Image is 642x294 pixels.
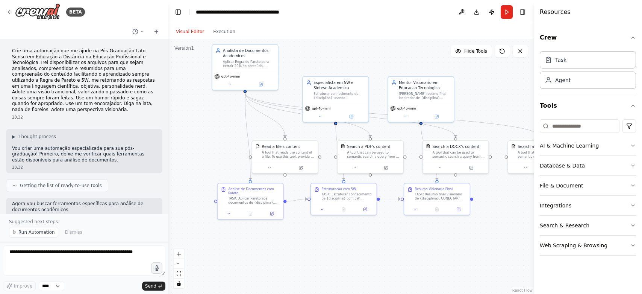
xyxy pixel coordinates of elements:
g: Edge from 2a966556-e5f8-479e-8a26-2efbb39fd211 to 2a110f2f-7fe9-4b7d-9151-7a91e4bc2913 [418,125,440,180]
button: zoom in [174,249,184,259]
button: Tools [540,95,636,116]
p: Crie uma automação que me ajude na Pós-Graduação Lato Sensu em Educação a Distância na Educação P... [12,48,156,113]
button: Open in side panel [371,165,401,171]
g: Edge from 85a7638f-f27e-405a-9396-414517c88499 to 4acf5f96-9811-4c60-8192-364d1c582ab8 [242,93,253,180]
button: zoom out [174,259,184,269]
img: TXTSearchTool [511,144,515,148]
div: 20:32 [12,165,156,170]
button: Visual Editor [171,27,209,36]
g: Edge from 85a7638f-f27e-405a-9396-414517c88499 to ca2b3371-d190-4ac9-8719-fc4de669567e [242,93,458,137]
div: Mentor Visionario em Educacao Tecnologica [399,80,451,90]
div: TASK: Aplicar Pareto aos documentos de {disciplina}. AÇÕES: 1) Ler todos arquivos disponíveis 2) ... [228,197,280,205]
button: Open in side panel [456,165,486,171]
button: Hide right sidebar [517,7,528,17]
span: Getting the list of ready-to-use tools [20,183,102,189]
div: Estruturacao com 5W [321,187,356,191]
div: TXTSearchToolSearch a txt's contentA tool that can be used to semantic search a query from a txt'... [507,140,574,174]
button: ▶Thought process [12,134,56,140]
button: No output available [332,206,355,213]
div: Agent [555,76,571,84]
div: TASK: Resumo final visionário de {disciplina}. CONECTAR: tradição + futuro EPT. TOM: científico, ... [415,192,467,201]
button: Open in side panel [286,165,316,171]
div: FileReadToolRead a file's contentA tool that reads the content of a file. To use this tool, provi... [252,140,318,174]
g: Edge from 85a7638f-f27e-405a-9396-414517c88499 to a73be454-1ea3-4c8d-a67a-0e69e8231ed4 [242,93,288,137]
img: DOCXSearchTool [426,144,430,148]
button: Open in side panel [356,206,374,213]
div: Resumo Visionario FinalTASK: Resumo final visionário de {disciplina}. CONECTAR: tradição + futuro... [404,183,470,215]
h4: Resources [540,8,571,17]
g: Edge from c776bbef-1144-45d5-b35f-d813aa1283ca to 0671f01c-f71f-4a41-a6d3-b72c4085584b [333,125,346,180]
div: Mentor Visionario em Educacao Tecnologica[PERSON_NAME] resumo final inspirador de {disciplina} co... [388,76,454,122]
button: fit view [174,269,184,279]
div: A tool that can be used to semantic search a query from a txt's content. [518,151,570,159]
div: Especialista em 5W e Sintese Academica [313,80,365,90]
div: A tool that can be used to semantic search a query from a PDF's content. [347,151,400,159]
button: Run Automation [9,227,58,238]
button: AI & Machine Learning [540,136,636,155]
span: gpt-4o-mini [397,107,416,111]
nav: breadcrumb [196,8,279,16]
span: Hide Tools [464,48,487,54]
button: toggle interactivity [174,279,184,288]
div: Analise de Documentos com ParetoTASK: Aplicar Pareto aos documentos de {disciplina}. AÇÕES: 1) Le... [217,183,283,219]
div: TASK: Estruturar conhecimento de {disciplina} com 5W. MÉTODO: **WHAT** = conceitos essenciais, **... [321,192,373,201]
div: A tool that can be used to semantic search a query from a DOCX's content. [432,151,485,159]
div: Version 1 [174,45,194,51]
span: Send [145,283,156,289]
button: Execution [209,27,240,36]
button: File & Document [540,176,636,195]
img: Logo [15,3,60,20]
g: Edge from 0671f01c-f71f-4a41-a6d3-b72c4085584b to 2a110f2f-7fe9-4b7d-9151-7a91e4bc2913 [380,196,400,201]
div: Analise de Documentos com Pareto [228,187,280,195]
g: Edge from 4acf5f96-9811-4c60-8192-364d1c582ab8 to 0671f01c-f71f-4a41-a6d3-b72c4085584b [287,196,307,204]
button: Click to speak your automation idea [151,262,162,274]
div: Search a txt's content [518,144,559,149]
div: [PERSON_NAME] resumo final inspirador de {disciplina} conectando tradição com futuro. Tom científ... [399,92,451,101]
div: BETA [66,8,85,17]
a: React Flow attribution [512,288,533,292]
button: Hide Tools [451,45,492,57]
button: Search & Research [540,216,636,235]
button: Crew [540,27,636,48]
button: Dismiss [61,227,86,238]
span: ▶ [12,134,15,140]
div: Estruturar conhecimento de {disciplina} usando metodologia 5W: WHAT (conceitos), WHO (autores), W... [313,92,365,101]
div: Read a file's content [262,144,300,149]
div: Search a DOCX's content [432,144,479,149]
span: gpt-4o-mini [312,107,330,111]
p: Vou criar uma automação especializada para sua pós-graduação! Primeiro, deixe-me verificar quais ... [12,146,156,163]
button: Open in side panel [245,81,276,88]
button: Open in side panel [449,206,468,213]
button: Open in side panel [421,113,451,120]
button: No output available [425,206,448,213]
button: Database & Data [540,156,636,175]
div: Analista de Documentos AcademicosAplicar Regra de Pareto para extrair 20% do conteúdo essencial d... [212,44,278,90]
div: Analista de Documentos Academicos [223,48,275,58]
span: gpt-4o-mini [221,75,240,79]
div: Especialista em 5W e Sintese AcademicaEstruturar conhecimento de {disciplina} usando metodologia ... [302,76,369,122]
g: Edge from 85a7638f-f27e-405a-9396-414517c88499 to 76c9b9c3-82c9-46c4-bfd6-42d20ae3c35f [242,93,373,137]
button: Switch to previous chat [129,27,147,36]
button: Send [142,282,165,291]
button: No output available [239,210,262,217]
img: FileReadTool [256,144,260,148]
div: Estruturacao com 5WTASK: Estruturar conhecimento de {disciplina} com 5W. MÉTODO: **WHAT** = conce... [310,183,377,215]
div: Aplicar Regra de Pareto para extrair 20% do conteúdo essencial de {disciplina}. Identificar: conc... [223,60,275,69]
div: React Flow controls [174,249,184,288]
div: PDFSearchToolSearch a PDF's contentA tool that can be used to semantic search a query from a PDF'... [337,140,404,174]
p: Agora vou buscar ferramentas específicas para análise de documentos acadêmicos. [12,201,156,213]
p: Suggested next steps: [9,219,159,225]
img: PDFSearchTool [341,144,345,148]
div: Crew [540,48,636,95]
span: Thought process [18,134,56,140]
div: 20:32 [12,114,156,120]
div: DOCXSearchToolSearch a DOCX's contentA tool that can be used to semantic search a query from a DO... [422,140,489,174]
div: Task [555,56,566,64]
button: Start a new chat [150,27,162,36]
span: Improve [14,283,32,289]
button: Open in side panel [336,113,366,120]
button: Web Scraping & Browsing [540,236,636,255]
span: Run Automation [18,229,55,235]
button: Improve [3,281,36,291]
div: A tool that reads the content of a file. To use this tool, provide a 'file_path' parameter with t... [262,151,315,159]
